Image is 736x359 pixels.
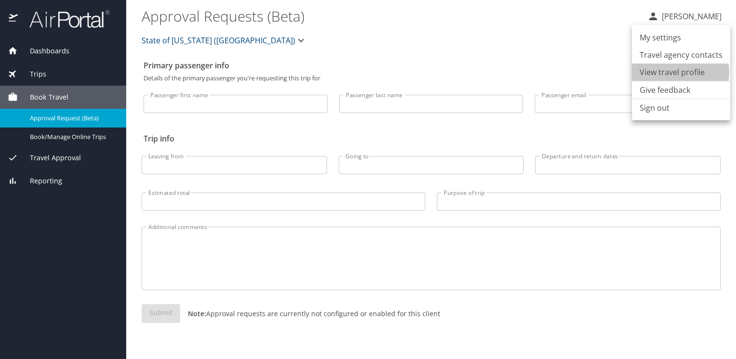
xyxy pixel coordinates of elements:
a: My settings [632,29,730,46]
a: View travel profile [632,64,730,81]
li: Sign out [632,99,730,116]
a: Give feedback [640,84,690,96]
a: Travel agency contacts [632,46,730,64]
